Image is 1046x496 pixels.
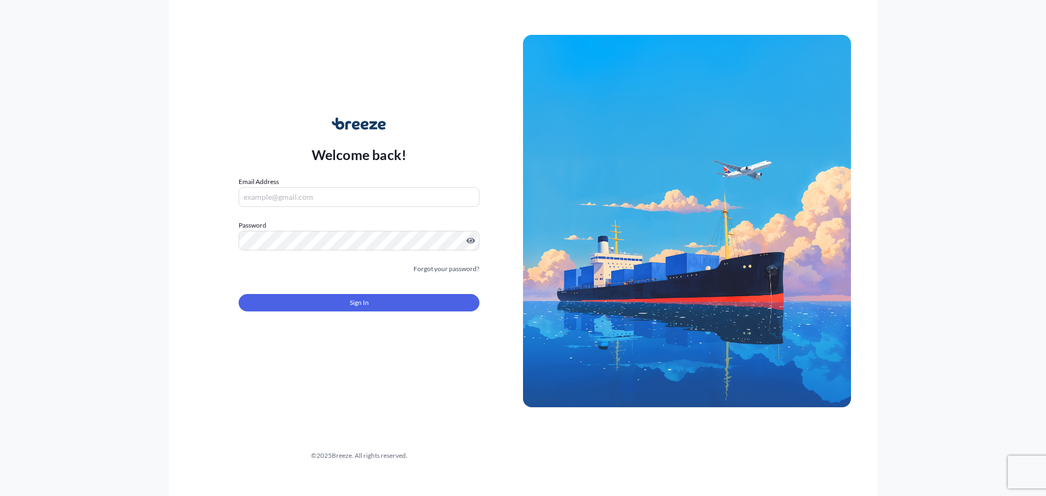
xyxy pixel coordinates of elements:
button: Show password [466,236,475,245]
input: example@gmail.com [239,187,479,207]
label: Password [239,220,479,231]
button: Sign In [239,294,479,311]
img: Ship illustration [523,35,851,407]
div: © 2025 Breeze. All rights reserved. [195,450,523,461]
span: Sign In [350,297,369,308]
p: Welcome back! [312,146,407,163]
label: Email Address [239,176,279,187]
a: Forgot your password? [413,264,479,274]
